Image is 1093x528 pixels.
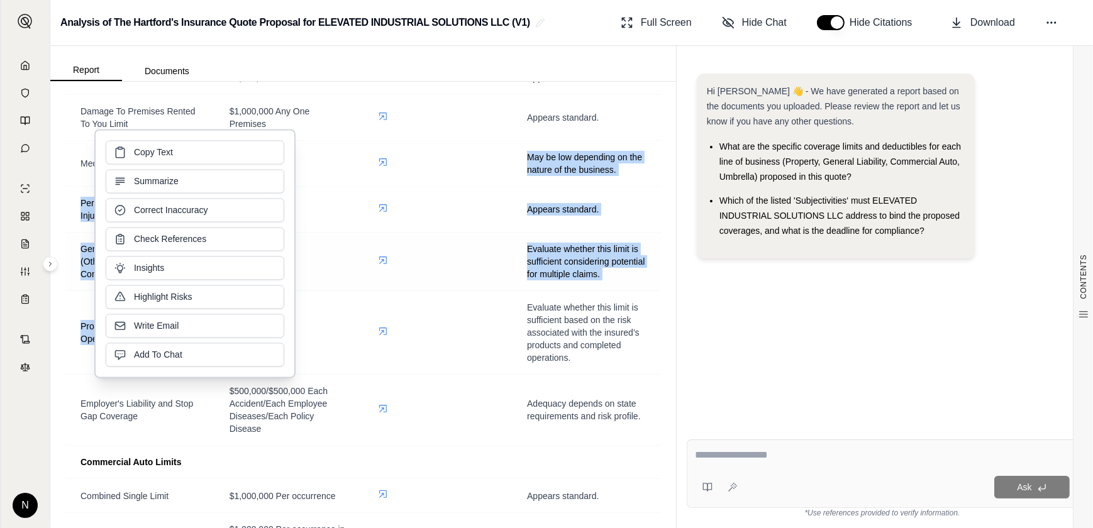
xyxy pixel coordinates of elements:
[8,259,42,284] a: Custom Report
[134,348,182,361] span: Add To Chat
[527,244,645,279] span: Evaluate whether this limit is sufficient considering potential for multiple claims.
[8,176,42,201] a: Single Policy
[707,86,960,126] span: Hi [PERSON_NAME] 👋 - We have generated a report based on the documents you uploaded. Please revie...
[106,285,284,309] button: Highlight Risks
[527,491,599,501] span: Appears standard.
[80,244,175,279] span: General Aggregate Limit (Other than Products-Completed Operations)
[43,256,58,272] button: Expand sidebar
[8,231,42,256] a: Claim Coverage
[106,140,284,164] button: Copy Text
[8,287,42,312] a: Coverage Table
[60,11,530,34] h2: Analysis of The Hartford's Insurance Quote Proposal for ELEVATED INDUSTRIAL SOLUTIONS LLC (V1)
[134,319,179,332] span: Write Email
[230,491,336,501] span: $1,000,000 Per occurrence
[1017,482,1031,492] span: Ask
[80,106,196,129] span: Damage To Premises Rented To You Limit
[994,476,1070,498] button: Ask
[8,327,42,352] a: Contract Analysis
[8,355,42,380] a: Legal Search Engine
[106,343,284,366] button: Add To Chat
[616,10,697,35] button: Full Screen
[122,61,212,81] button: Documents
[230,73,274,83] span: $1,000,000
[13,9,38,34] button: Expand sidebar
[8,136,42,161] a: Chat
[134,175,179,187] span: Summarize
[106,314,284,338] button: Write Email
[527,399,641,421] span: Adequacy depends on state requirements and risk profile.
[106,169,284,193] button: Summarize
[687,508,1078,518] div: *Use references provided to verify information.
[106,227,284,251] button: Check References
[80,73,148,83] span: Each Occurrence
[80,457,182,467] span: Commercial Auto Limits
[50,60,122,81] button: Report
[527,73,599,83] span: Appears standard.
[527,302,640,363] span: Evaluate whether this limit is sufficient based on the risk associated with the insured's product...
[230,386,328,434] span: $500,000/$500,000 Each Accident/Each Employee Diseases/Each Policy Disease
[8,108,42,133] a: Prompt Library
[850,15,920,30] span: Hide Citations
[8,204,42,229] a: Policy Comparisons
[134,261,164,274] span: Insights
[134,204,208,216] span: Correct Inaccuracy
[80,198,178,221] span: Personal and Advertising Injury Limit
[134,233,206,245] span: Check References
[641,15,692,30] span: Full Screen
[106,198,284,222] button: Correct Inaccuracy
[945,10,1020,35] button: Download
[527,204,599,214] span: Appears standard.
[717,10,792,35] button: Hide Chat
[134,146,173,158] span: Copy Text
[230,106,310,129] span: $1,000,000 Any One Premises
[8,80,42,106] a: Documents Vault
[80,158,174,168] span: Medical Payments Limit
[719,195,960,236] span: Which of the listed 'Subjectivities' must ELEVATED INDUSTRIAL SOLUTIONS LLC address to bind the p...
[970,15,1015,30] span: Download
[719,141,961,182] span: What are the specific coverage limits and deductibles for each line of business (Property, Genera...
[742,15,787,30] span: Hide Chat
[527,113,599,123] span: Appears standard.
[1079,255,1089,299] span: CONTENTS
[8,53,42,78] a: Home
[80,399,193,421] span: Employer's Liability and Stop Gap Coverage
[18,14,33,29] img: Expand sidebar
[527,152,642,175] span: May be low depending on the nature of the business.
[80,321,187,344] span: Products-Completed Operations Aggregate Limit
[13,493,38,518] div: N
[134,290,192,303] span: Highlight Risks
[106,256,284,280] button: Insights
[80,491,169,501] span: Combined Single Limit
